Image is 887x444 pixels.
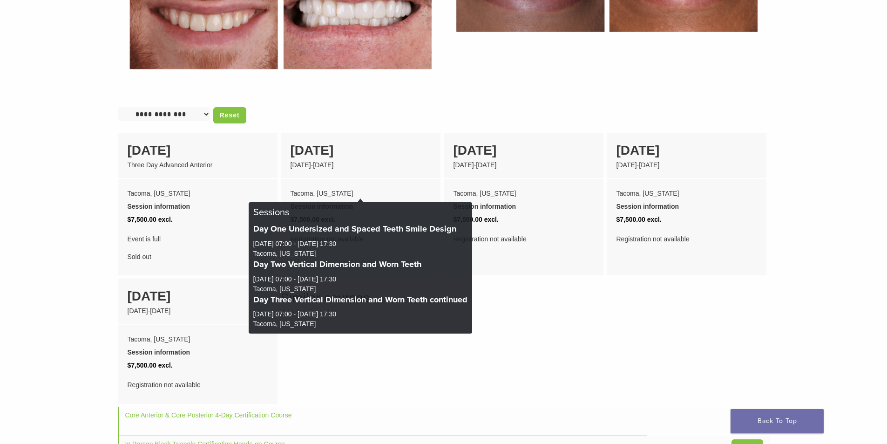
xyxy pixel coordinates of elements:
[454,160,594,170] div: [DATE]-[DATE]
[616,232,757,246] div: Registration not available
[616,160,757,170] div: [DATE]-[DATE]
[253,274,467,284] div: [DATE] 07:00 - [DATE] 17:30
[213,107,246,123] a: Reset
[291,160,431,170] div: [DATE]-[DATE]
[128,287,268,306] div: [DATE]
[616,141,757,160] div: [DATE]
[128,141,268,160] div: [DATE]
[253,223,467,259] div: Tacoma, [US_STATE]
[128,200,268,213] div: Session information
[128,346,268,359] div: Session information
[253,239,467,249] div: [DATE] 07:00 - [DATE] 17:30
[128,187,268,200] div: Tacoma, [US_STATE]
[253,294,467,305] h6: Day Three Vertical Dimension and Worn Teeth continued
[484,216,499,223] span: excl.
[253,259,467,294] div: Tacoma, [US_STATE]
[291,141,431,160] div: [DATE]
[253,309,467,319] div: [DATE] 07:00 - [DATE] 17:30
[253,259,467,270] h6: Day Two Vertical Dimension and Worn Teeth
[128,306,268,316] div: [DATE]-[DATE]
[616,200,757,213] div: Session information
[454,232,594,246] div: Registration not available
[454,141,594,160] div: [DATE]
[291,187,431,200] div: Tacoma, [US_STATE]
[128,333,268,346] div: Tacoma, [US_STATE]
[128,216,156,223] span: $7,500.00
[616,216,645,223] span: $7,500.00
[647,216,662,223] span: excl.
[454,200,594,213] div: Session information
[158,216,173,223] span: excl.
[731,409,824,433] a: Back To Top
[454,187,594,200] div: Tacoma, [US_STATE]
[128,232,268,246] span: Event is full
[158,362,173,369] span: excl.
[128,160,268,170] div: Three Day Advanced Anterior
[128,232,268,263] div: Sold out
[253,223,467,234] h6: Day One Undersized and Spaced Teeth Smile Design
[125,411,292,419] a: Core Anterior & Core Posterior 4-Day Certification Course
[291,200,431,213] div: Session information
[253,207,467,218] h5: Sessions
[128,378,268,391] div: Registration not available
[128,362,156,369] span: $7,500.00
[253,294,467,329] div: Tacoma, [US_STATE]
[616,187,757,200] div: Tacoma, [US_STATE]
